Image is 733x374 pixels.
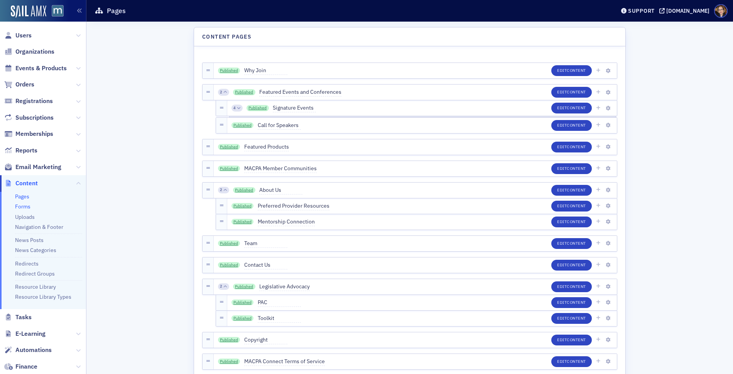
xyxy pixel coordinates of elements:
a: Subscriptions [4,113,54,122]
a: Content [4,179,38,188]
span: Users [15,31,32,40]
a: Pages [15,193,29,200]
button: EditContent [551,87,592,98]
span: Content [567,359,586,364]
a: Published [231,300,254,306]
a: E-Learning [4,330,46,338]
span: Featured Products [244,143,289,151]
a: Published [247,105,269,111]
span: Content [567,187,586,193]
span: Content [567,262,586,267]
a: Published [218,240,240,247]
span: Toolkit [258,314,301,323]
button: EditContent [551,356,592,367]
a: Resource Library Types [15,293,71,300]
a: View Homepage [46,5,64,18]
a: Published [218,337,240,343]
a: Automations [4,346,52,354]
span: Content [567,300,586,305]
span: Copyright [244,336,287,344]
a: Reports [4,146,37,155]
button: EditContent [551,201,592,212]
button: EditContent [551,65,592,76]
a: Published [218,359,240,365]
span: E-Learning [15,330,46,338]
a: Redirects [15,260,39,267]
span: Content [15,179,38,188]
span: Finance [15,362,37,371]
button: EditContent [551,335,592,345]
a: Uploads [15,213,35,220]
span: Memberships [15,130,53,138]
span: Orders [15,80,34,89]
button: EditContent [551,260,592,271]
a: Users [4,31,32,40]
span: 4 [233,105,236,111]
button: EditContent [551,185,592,196]
span: Content [567,105,586,110]
span: Subscriptions [15,113,54,122]
button: [DOMAIN_NAME] [659,8,712,14]
span: Content [567,68,586,73]
span: Automations [15,346,52,354]
span: Content [567,89,586,95]
a: News Categories [15,247,56,254]
span: Call for Speakers [258,121,301,130]
span: Preferred Provider Resources [258,202,329,210]
span: Content [567,203,586,208]
span: Why Join [244,66,287,75]
h1: Pages [107,6,126,15]
span: Content [567,144,586,149]
img: SailAMX [11,5,46,18]
a: Published [218,144,240,150]
a: Published [233,89,255,95]
span: Content [567,315,586,321]
span: Email Marketing [15,163,61,171]
a: Memberships [4,130,53,138]
span: Mentorship Connection [258,218,315,226]
span: Featured Events and Conferences [259,88,341,96]
button: EditContent [551,120,592,131]
span: Content [567,240,586,246]
span: Content [567,219,586,224]
span: Profile [714,4,728,18]
a: Finance [4,362,37,371]
a: Published [231,203,254,209]
button: EditContent [551,163,592,174]
span: Content [567,284,586,289]
span: MACPA Connect Terms of Service [244,357,325,366]
button: EditContent [551,103,592,113]
div: Support [628,7,655,14]
button: EditContent [551,238,592,249]
span: MACPA Member Communities [244,164,317,173]
a: Published [231,219,254,225]
span: Signature Events [273,104,316,112]
a: Published [233,284,255,290]
span: 2 [220,284,222,289]
a: Email Marketing [4,163,61,171]
a: Navigation & Footer [15,223,63,230]
a: Published [233,187,255,193]
span: About Us [259,186,302,195]
span: Content [567,122,586,128]
a: Published [218,68,240,74]
a: Tasks [4,313,32,322]
a: Forms [15,203,30,210]
span: Reports [15,146,37,155]
img: SailAMX [52,5,64,17]
span: Registrations [15,97,53,105]
button: EditContent [551,313,592,324]
span: Events & Products [15,64,67,73]
a: Events & Products [4,64,67,73]
button: EditContent [551,297,592,308]
span: Contact Us [244,261,287,269]
a: Registrations [4,97,53,105]
a: News Posts [15,237,44,244]
span: 2 [220,187,222,193]
span: Organizations [15,47,54,56]
a: Organizations [4,47,54,56]
span: 2 [220,90,222,95]
h4: Content Pages [202,33,252,41]
span: Content [567,337,586,342]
